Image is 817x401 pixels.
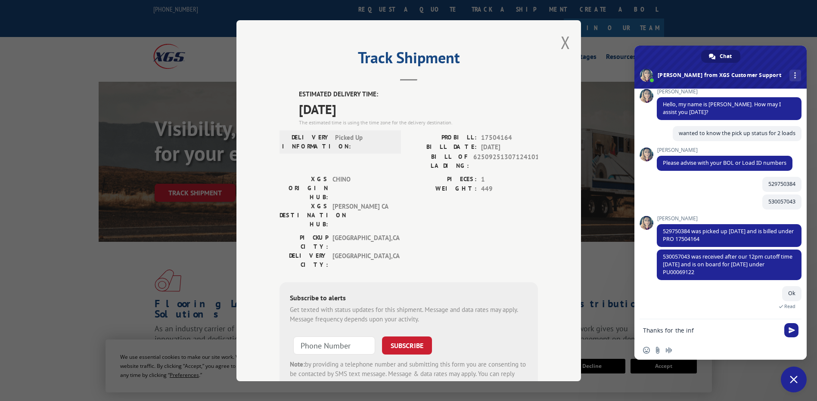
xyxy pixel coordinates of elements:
[643,347,650,354] span: Insert an emoji
[473,152,538,170] span: 6250925130712410100
[654,347,661,354] span: Send a file
[409,152,469,170] label: BILL OF LADING:
[481,142,538,152] span: [DATE]
[657,147,792,153] span: [PERSON_NAME]
[657,89,801,95] span: [PERSON_NAME]
[293,336,375,354] input: Phone Number
[784,323,798,337] span: Send
[561,31,570,54] button: Close modal
[788,290,795,297] span: Ok
[299,99,538,118] span: [DATE]
[280,174,328,201] label: XGS ORIGIN HUB:
[332,174,391,201] span: CHINO
[784,303,795,309] span: Read
[280,233,328,251] label: PICKUP CITY:
[332,251,391,269] span: [GEOGRAPHIC_DATA] , CA
[768,198,795,205] span: 530057043
[665,347,672,354] span: Audio message
[290,292,528,305] div: Subscribe to alerts
[720,50,732,63] span: Chat
[409,133,477,142] label: PROBILL:
[701,50,740,63] div: Chat
[789,70,801,81] div: More channels
[768,180,795,188] span: 529750384
[335,133,393,151] span: Picked Up
[332,201,391,228] span: [PERSON_NAME] CA
[663,101,781,116] span: Hello, my name is [PERSON_NAME]. How may I assist you [DATE]?
[332,233,391,251] span: [GEOGRAPHIC_DATA] , CA
[282,133,331,151] label: DELIVERY INFORMATION:
[409,174,477,184] label: PIECES:
[409,142,477,152] label: BILL DATE:
[280,251,328,269] label: DELIVERY CITY:
[781,367,807,392] div: Close chat
[481,174,538,184] span: 1
[299,118,538,126] div: The estimated time is using the time zone for the delivery destination.
[280,52,538,68] h2: Track Shipment
[643,327,779,334] textarea: Compose your message...
[663,228,794,243] span: 529750384 was picked up [DATE] and is billed under PRO 17504164
[481,133,538,142] span: 17504164
[663,159,786,167] span: Please advise with your BOL or Load ID numbers
[290,359,528,389] div: by providing a telephone number and submitting this form you are consenting to be contacted by SM...
[290,360,305,368] strong: Note:
[481,184,538,194] span: 449
[663,253,792,276] span: 530057043 was received after our 12pm cutoff time [DATE] and is on board for [DATE] under PU00069122
[657,216,801,222] span: [PERSON_NAME]
[382,336,432,354] button: SUBSCRIBE
[409,184,477,194] label: WEIGHT:
[679,130,795,137] span: wanted to know the pick up status for 2 loads
[290,305,528,324] div: Get texted with status updates for this shipment. Message and data rates may apply. Message frequ...
[280,201,328,228] label: XGS DESTINATION HUB:
[299,89,538,99] label: ESTIMATED DELIVERY TIME:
